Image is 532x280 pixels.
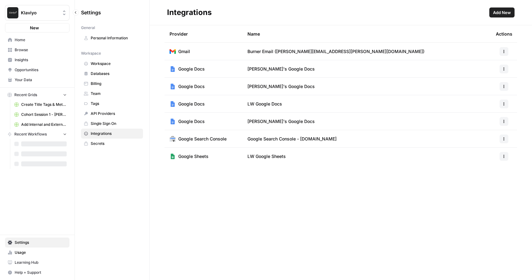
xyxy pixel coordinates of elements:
span: Cohort Session 1 - [PERSON_NAME] workflow 1 Grid [21,112,67,117]
a: Personal Information [81,33,143,43]
span: LW Google Docs [247,101,282,107]
a: API Providers [81,109,143,119]
span: Recent Grids [14,92,37,98]
a: Cohort Session 1 - [PERSON_NAME] workflow 1 Grid [12,110,69,120]
span: Billing [91,81,140,86]
span: Settings [15,240,67,245]
span: General [81,25,95,31]
span: Home [15,37,67,43]
img: Google Docs [170,66,176,72]
img: Klaviyo Logo [7,7,18,18]
a: Your Data [5,75,69,85]
span: Integrations [91,131,140,136]
a: Secrets [81,139,143,149]
span: Google Sheets [178,153,208,160]
span: Gmail [178,48,190,55]
span: Single Sign On [91,121,140,126]
a: Usage [5,248,69,258]
button: Help + Support [5,268,69,278]
span: Workspace [91,61,140,66]
a: Insights [5,55,69,65]
a: Databases [81,69,143,79]
a: Workspace [81,59,143,69]
a: Opportunities [5,65,69,75]
span: Burner Email ([PERSON_NAME][EMAIL_ADDRESS][PERSON_NAME][DOMAIN_NAME]) [247,48,424,55]
span: [PERSON_NAME]'s Google Docs [247,118,315,125]
span: Usage [15,250,67,255]
a: Single Sign On [81,119,143,129]
span: Google Docs [178,101,205,107]
span: Add Internal and External Links [21,122,67,127]
span: Recent Workflows [14,131,47,137]
button: Workspace: Klaviyo [5,5,69,21]
span: Create Title Tags & Meta Descriptions for Page [21,102,67,107]
span: Klaviyo [21,10,59,16]
span: [PERSON_NAME]'s Google Docs [247,66,315,72]
img: Google Docs [170,118,176,125]
a: Billing [81,79,143,89]
span: Personal Information [91,35,140,41]
div: Provider [170,25,188,42]
img: Google Sheets [170,153,176,160]
a: Learning Hub [5,258,69,268]
a: Team [81,89,143,99]
span: Tags [91,101,140,106]
span: Insights [15,57,67,63]
a: Home [5,35,69,45]
span: [PERSON_NAME]'s Google Docs [247,83,315,90]
span: Google Docs [178,66,205,72]
button: Add New [489,7,515,17]
span: Help + Support [15,270,67,275]
div: Actions [496,25,512,42]
img: Gmail [170,48,176,55]
span: Workspace [81,51,101,56]
span: Secrets [91,141,140,146]
a: Tags [81,99,143,109]
span: LW Google Sheets [247,153,286,160]
span: Team [91,91,140,96]
img: Google Docs [170,83,176,90]
span: Learning Hub [15,260,67,265]
span: New [30,25,39,31]
a: Add Internal and External Links [12,120,69,130]
div: Name [247,25,486,42]
span: Google Search Console - [DOMAIN_NAME] [247,136,337,142]
a: Browse [5,45,69,55]
span: Databases [91,71,140,76]
span: Add New [493,9,511,16]
span: Opportunities [15,67,67,73]
a: Create Title Tags & Meta Descriptions for Page [12,100,69,110]
span: Your Data [15,77,67,83]
img: Google Search Console [170,136,176,142]
a: Settings [5,238,69,248]
button: Recent Grids [5,90,69,100]
button: New [5,23,69,32]
img: Google Docs [170,101,176,107]
span: API Providers [91,111,140,116]
span: Google Docs [178,118,205,125]
div: Integrations [167,7,212,17]
span: Browse [15,47,67,53]
span: Google Search Console [178,136,227,142]
span: Google Docs [178,83,205,90]
button: Recent Workflows [5,130,69,139]
a: Integrations [81,129,143,139]
span: Settings [81,9,101,16]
